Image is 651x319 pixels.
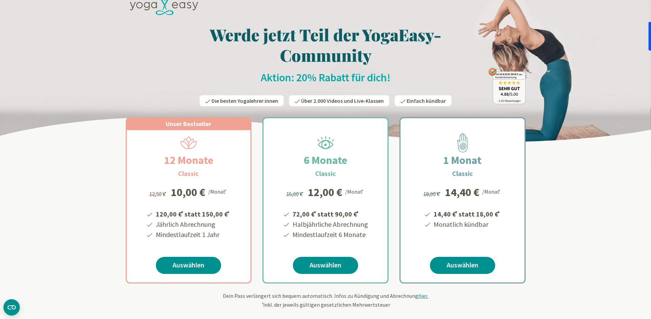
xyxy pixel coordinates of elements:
h2: Aktion: 20% Rabatt für dich! [126,71,526,84]
span: Über 2.000 Videos und Live-Klassen [301,97,384,104]
h2: 12 Monate [148,152,230,168]
div: 14,40 € [445,187,479,198]
h1: Werde jetzt Teil der YogaEasy-Community [126,24,526,65]
li: 120,00 € statt 150,00 € [155,208,231,219]
span: 12,50 € [149,191,167,197]
span: Die besten Yogalehrer:innen [212,97,278,104]
div: 10,00 € [171,187,205,198]
li: Mindestlaufzeit 6 Monate [291,230,368,240]
li: Mindestlaufzeit 1 Jahr [155,230,231,240]
div: /Monat [208,187,228,196]
h2: 6 Monate [287,152,364,168]
h3: Classic [452,168,473,179]
span: Unser Bestseller [166,120,211,128]
li: Halbjährliche Abrechnung [291,219,368,230]
a: Auswählen [156,257,221,274]
span: inkl. der jeweils gültigen gesetzlichen Mehrwertsteuer [261,301,390,308]
a: Auswählen [293,257,358,274]
span: Einfach kündbar [407,97,446,104]
span: 15,00 € [286,191,304,197]
div: /Monat [345,187,365,196]
span: 18,00 € [423,191,442,197]
button: CMP-Widget öffnen [3,299,20,316]
li: Jährlich Abrechnung [155,219,231,230]
span: hier. [418,292,428,299]
img: ausgezeichnet_badge.png [488,68,526,104]
div: /Monat [482,187,502,196]
h2: 1 Monat [427,152,498,168]
li: Monatlich kündbar [433,219,501,230]
li: 72,00 € statt 90,00 € [291,208,368,219]
div: Dein Pass verlängert sich bequem automatisch. Infos zu Kündigung und Abrechnung [126,292,526,309]
h3: Classic [178,168,199,179]
div: 12,00 € [308,187,342,198]
a: Auswählen [430,257,495,274]
h3: Classic [315,168,336,179]
li: 14,40 € statt 18,00 € [433,208,501,219]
